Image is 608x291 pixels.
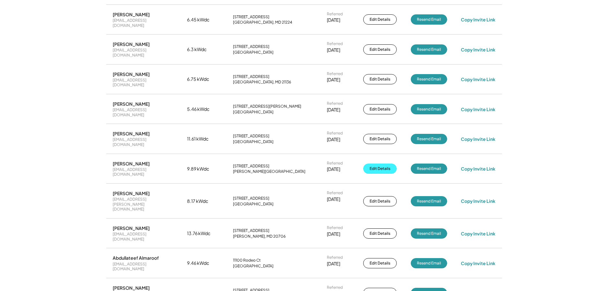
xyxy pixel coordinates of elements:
[187,17,219,23] div: 6.45 kWdc
[363,134,397,144] button: Edit Details
[461,166,495,172] div: Copy Invite Link
[411,258,447,268] button: Resend Email
[411,44,447,55] button: Resend Email
[327,131,343,136] div: Referred
[113,107,173,117] div: [EMAIL_ADDRESS][DOMAIN_NAME]
[113,190,150,196] div: [PERSON_NAME]
[113,137,173,147] div: [EMAIL_ADDRESS][DOMAIN_NAME]
[327,47,340,53] div: [DATE]
[233,234,286,239] div: [PERSON_NAME], MD 20706
[327,190,343,195] div: Referred
[411,134,447,144] button: Resend Email
[461,106,495,112] div: Copy Invite Link
[113,161,150,166] div: [PERSON_NAME]
[187,136,219,142] div: 11.61 kWdc
[187,106,219,112] div: 5.46 kWdc
[363,228,397,239] button: Edit Details
[327,255,343,260] div: Referred
[187,46,219,53] div: 6.3 kWdc
[113,131,150,136] div: [PERSON_NAME]
[113,18,173,28] div: [EMAIL_ADDRESS][DOMAIN_NAME]
[187,230,219,237] div: 13.76 kWdc
[233,134,269,139] div: [STREET_ADDRESS]
[233,44,269,49] div: [STREET_ADDRESS]
[411,228,447,239] button: Resend Email
[327,225,343,230] div: Referred
[461,260,495,266] div: Copy Invite Link
[113,225,150,231] div: [PERSON_NAME]
[363,44,397,55] button: Edit Details
[233,228,269,233] div: [STREET_ADDRESS]
[233,74,269,79] div: [STREET_ADDRESS]
[327,71,343,76] div: Referred
[327,196,340,203] div: [DATE]
[327,231,340,237] div: [DATE]
[113,41,150,47] div: [PERSON_NAME]
[233,50,274,55] div: [GEOGRAPHIC_DATA]
[233,196,269,201] div: [STREET_ADDRESS]
[363,164,397,174] button: Edit Details
[187,166,219,172] div: 9.89 kWdc
[411,196,447,206] button: Resend Email
[327,161,343,166] div: Referred
[461,76,495,82] div: Copy Invite Link
[327,261,340,267] div: [DATE]
[113,71,150,77] div: [PERSON_NAME]
[327,17,340,23] div: [DATE]
[113,11,150,17] div: [PERSON_NAME]
[411,74,447,84] button: Resend Email
[233,110,274,115] div: [GEOGRAPHIC_DATA]
[327,11,343,17] div: Referred
[327,107,340,113] div: [DATE]
[233,20,292,25] div: [GEOGRAPHIC_DATA], MD 21224
[113,78,173,88] div: [EMAIL_ADDRESS][DOMAIN_NAME]
[363,104,397,114] button: Edit Details
[327,77,340,83] div: [DATE]
[113,255,159,261] div: Abdullateef Almaroof
[233,80,291,85] div: [GEOGRAPHIC_DATA], MD 21136
[187,198,219,204] div: 8.17 kWdc
[461,17,495,22] div: Copy Invite Link
[461,198,495,204] div: Copy Invite Link
[363,196,397,206] button: Edit Details
[233,139,274,144] div: [GEOGRAPHIC_DATA]
[363,74,397,84] button: Edit Details
[363,14,397,25] button: Edit Details
[233,202,274,207] div: [GEOGRAPHIC_DATA]
[233,164,269,169] div: [STREET_ADDRESS]
[327,101,343,106] div: Referred
[113,285,150,291] div: [PERSON_NAME]
[187,76,219,82] div: 6.75 kWdc
[187,260,219,266] div: 9.46 kWdc
[411,164,447,174] button: Resend Email
[113,262,173,272] div: [EMAIL_ADDRESS][DOMAIN_NAME]
[461,136,495,142] div: Copy Invite Link
[461,47,495,52] div: Copy Invite Link
[327,166,340,172] div: [DATE]
[327,136,340,143] div: [DATE]
[113,48,173,57] div: [EMAIL_ADDRESS][DOMAIN_NAME]
[113,232,173,241] div: [EMAIL_ADDRESS][DOMAIN_NAME]
[461,231,495,236] div: Copy Invite Link
[233,258,261,263] div: 11100 Rodeo Ct
[233,14,269,19] div: [STREET_ADDRESS]
[233,169,305,174] div: [PERSON_NAME][GEOGRAPHIC_DATA]
[411,104,447,114] button: Resend Email
[113,197,173,212] div: [EMAIL_ADDRESS][PERSON_NAME][DOMAIN_NAME]
[113,101,150,107] div: [PERSON_NAME]
[327,285,343,290] div: Referred
[327,41,343,46] div: Referred
[411,14,447,25] button: Resend Email
[233,264,274,269] div: [GEOGRAPHIC_DATA]
[363,258,397,268] button: Edit Details
[233,104,301,109] div: [STREET_ADDRESS][PERSON_NAME]
[113,167,173,177] div: [EMAIL_ADDRESS][DOMAIN_NAME]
